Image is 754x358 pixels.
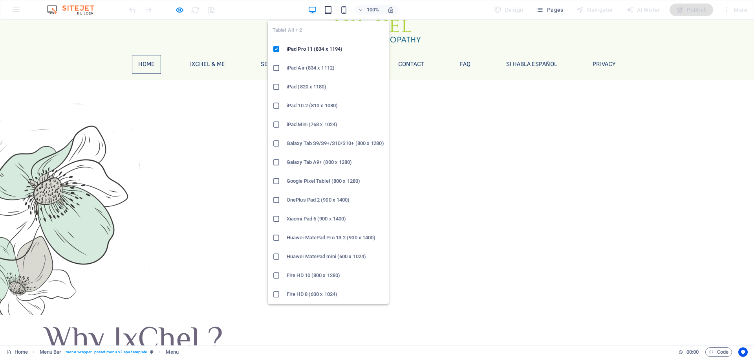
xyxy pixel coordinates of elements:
h1: Why IxChel ? [19,301,248,341]
h6: OnePlus Pad 2 (900 x 1400) [287,195,384,205]
span: 00 00 [686,347,699,357]
h6: iPad Mini (768 x 1024) [287,120,384,129]
a: Privacy [586,35,622,54]
button: 100% [355,5,383,15]
a: FAQ [454,35,477,54]
a: Healthy Info [317,35,369,54]
i: On resize automatically adjust zoom level to fit chosen device. [387,6,394,13]
a: Si Habla Español [500,35,564,54]
a: IxChel & Me [184,35,231,54]
h6: Fire HD 8 (600 x 1024) [287,290,384,299]
h6: Google Pixel Tablet (800 x 1280) [287,176,384,186]
button: Pages [533,4,566,16]
a: Services [254,35,294,54]
a: Contact [392,35,431,54]
h6: iPad 10.2 (810 x 1080) [287,101,384,110]
h6: Fire HD 10 (800 x 1280) [287,271,384,280]
a: Click to cancel selection. Double-click to open Pages [6,347,28,357]
span: Code [709,347,728,357]
button: Usercentrics [738,347,748,357]
i: This element is a customizable preset [150,350,154,354]
div: Design (Ctrl+Alt+Y) [491,4,527,16]
h6: 100% [367,5,379,15]
a: Home [132,35,161,54]
h6: Xiaomi Pad 6 (900 x 1400) [287,214,384,224]
span: Click to select. Double-click to edit [40,347,62,357]
h6: Huawei MatePad mini (600 x 1024) [287,252,384,261]
span: . menu-wrapper .preset-menu-v2-spa-template [64,347,147,357]
h6: iPad Air (834 x 1112) [287,63,384,73]
h6: Galaxy Tab A9+ (800 x 1280) [287,158,384,167]
nav: breadcrumb [40,347,179,357]
h6: Huawei MatePad Pro 13.2 (900 x 1400) [287,233,384,242]
h6: Session time [678,347,699,357]
img: Editor Logo [45,5,104,15]
button: Code [705,347,732,357]
span: Click to select. Double-click to edit [166,347,178,357]
h6: Galaxy Tab S9/S9+/S10/S10+ (800 x 1280) [287,139,384,148]
span: : [692,349,693,355]
span: Pages [536,6,563,14]
h6: iPad Pro 11 (834 x 1194) [287,44,384,54]
h6: iPad (820 x 1180) [287,82,384,92]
